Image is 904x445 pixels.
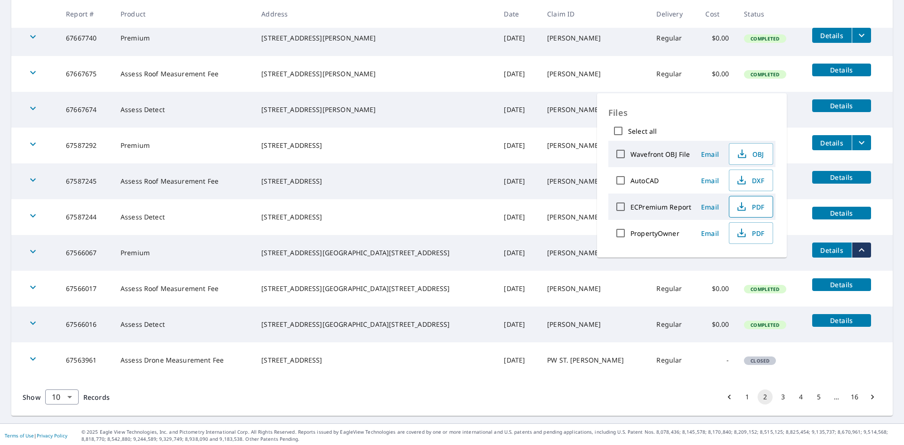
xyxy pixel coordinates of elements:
button: detailsBtn-67587292 [812,135,852,150]
label: Select all [628,127,657,136]
td: [PERSON_NAME] [540,92,649,128]
span: Details [818,138,846,147]
button: detailsBtn-67667740 [812,28,852,43]
td: Regular [649,307,698,342]
td: $0.00 [698,271,736,307]
button: Go to page 1 [740,389,755,405]
span: DXF [735,175,765,186]
label: Wavefront OBJ File [630,150,690,159]
button: detailsBtn-67587244 [812,207,871,219]
button: Go to page 3 [775,389,791,405]
span: Details [818,209,865,218]
div: [STREET_ADDRESS] [261,212,489,222]
span: Email [699,202,721,211]
td: [PERSON_NAME] [540,56,649,92]
div: [STREET_ADDRESS] [261,141,489,150]
td: Assess Detect [113,92,254,128]
td: [DATE] [496,128,540,163]
label: AutoCAD [630,176,659,185]
span: Completed [745,286,785,292]
button: page 2 [758,389,773,405]
td: Premium [113,128,254,163]
div: 10 [45,384,79,410]
div: [STREET_ADDRESS][PERSON_NAME] [261,33,489,43]
div: [STREET_ADDRESS][PERSON_NAME] [261,69,489,79]
span: Email [699,229,721,238]
button: PDF [729,222,773,244]
button: Email [695,173,725,188]
td: 67566067 [58,235,113,271]
span: Records [83,393,110,402]
button: Go to previous page [722,389,737,405]
a: Terms of Use [5,432,34,439]
td: PW ST. [PERSON_NAME] [540,342,649,378]
td: $0.00 [698,20,736,56]
span: PDF [735,201,765,212]
button: OBJ [729,143,773,165]
td: Assess Roof Measurement Fee [113,56,254,92]
td: [DATE] [496,56,540,92]
td: Assess Detect [113,307,254,342]
button: Email [695,200,725,214]
div: [STREET_ADDRESS][GEOGRAPHIC_DATA][STREET_ADDRESS] [261,284,489,293]
td: [DATE] [496,163,540,199]
button: Go to page 16 [847,389,862,405]
span: Completed [745,322,785,328]
span: OBJ [735,148,765,160]
button: DXF [729,170,773,191]
label: PropertyOwner [630,229,679,238]
td: $0.00 [698,56,736,92]
p: | [5,433,67,438]
td: Premium [113,20,254,56]
button: detailsBtn-67667674 [812,99,871,112]
td: 67566016 [58,307,113,342]
td: Regular [649,342,698,378]
td: $0.00 [698,307,736,342]
td: [PERSON_NAME] [540,20,649,56]
button: Email [695,226,725,241]
td: Regular [649,20,698,56]
td: Assess Roof Measurement Fee [113,271,254,307]
span: Details [818,246,846,255]
a: Privacy Policy [37,432,67,439]
td: 67667740 [58,20,113,56]
td: - [698,342,736,378]
button: detailsBtn-67566017 [812,278,871,291]
td: Regular [649,56,698,92]
td: [DATE] [496,20,540,56]
td: 67667674 [58,92,113,128]
td: Regular [649,92,698,128]
span: Show [23,393,40,402]
td: [PERSON_NAME] [540,163,649,199]
span: Details [818,316,865,325]
td: [DATE] [496,92,540,128]
button: detailsBtn-67566016 [812,314,871,327]
span: Closed [745,357,775,364]
td: [PERSON_NAME] [540,307,649,342]
label: ECPremium Report [630,202,691,211]
button: Go to next page [865,389,880,405]
span: Details [818,31,846,40]
button: filesDropdownBtn-67667740 [852,28,871,43]
td: [DATE] [496,235,540,271]
span: PDF [735,227,765,239]
span: Email [699,150,721,159]
td: [PERSON_NAME] [540,271,649,307]
td: 67587245 [58,163,113,199]
span: Details [818,65,865,74]
div: [STREET_ADDRESS][PERSON_NAME] [261,105,489,114]
td: 67667675 [58,56,113,92]
span: Completed [745,35,785,42]
td: 67587292 [58,128,113,163]
td: 67563961 [58,342,113,378]
button: Email [695,147,725,162]
td: [DATE] [496,199,540,235]
td: [DATE] [496,307,540,342]
button: Go to page 4 [793,389,808,405]
button: detailsBtn-67587245 [812,171,871,184]
span: Email [699,176,721,185]
td: Regular [649,271,698,307]
td: Assess Detect [113,199,254,235]
td: 67587244 [58,199,113,235]
div: [STREET_ADDRESS][GEOGRAPHIC_DATA][STREET_ADDRESS] [261,248,489,258]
